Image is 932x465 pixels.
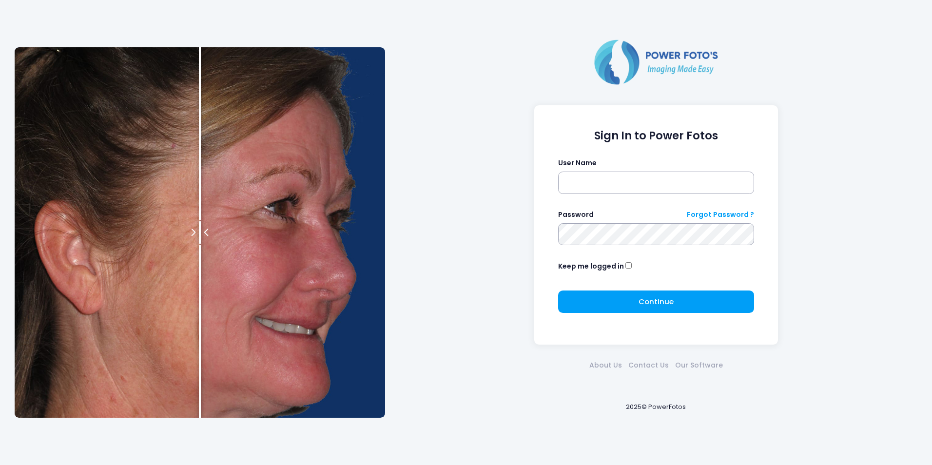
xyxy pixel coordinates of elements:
[558,291,755,313] button: Continue
[558,129,755,142] h1: Sign In to Power Fotos
[639,296,674,307] span: Continue
[395,387,917,428] div: 2025© PowerFotos
[558,210,594,220] label: Password
[687,210,754,220] a: Forgot Password ?
[558,261,624,271] label: Keep me logged in
[625,360,672,370] a: Contact Us
[672,360,726,370] a: Our Software
[586,360,625,370] a: About Us
[590,38,722,86] img: Logo
[558,158,597,168] label: User Name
